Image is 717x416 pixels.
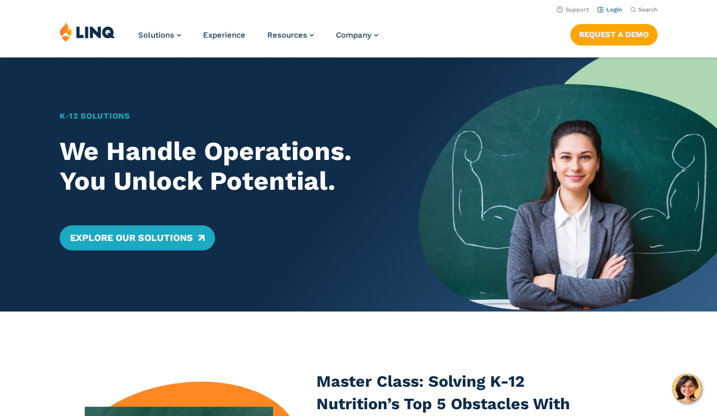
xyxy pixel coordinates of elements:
[638,6,657,13] span: Search
[336,30,378,40] a: Company
[418,57,717,311] img: Home Banner
[336,30,371,40] span: Company
[556,6,589,13] a: Support
[570,24,657,45] a: Request a Demo
[267,30,307,40] span: Resources
[60,136,389,196] h2: We Handle Operations. You Unlock Potential.
[60,22,115,42] img: LINQ | K‑12 Software
[672,374,701,403] button: Hello, have a question? Let’s chat.
[138,30,174,40] span: Solutions
[630,6,657,14] button: Open Search Bar
[60,110,389,122] h1: K‑12 Solutions
[597,6,622,13] a: Login
[203,30,245,40] a: Experience
[570,22,657,45] nav: Button Navigation
[138,22,378,56] nav: Primary Navigation
[138,30,181,40] a: Solutions
[60,225,215,250] a: Explore Our Solutions
[267,30,314,40] a: Resources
